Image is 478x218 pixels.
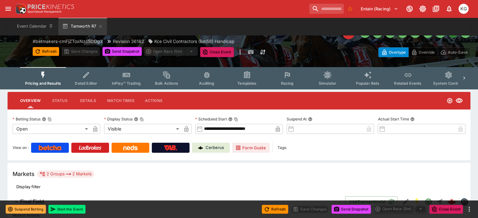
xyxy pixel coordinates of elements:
div: Visible [104,124,182,134]
button: Notifications [443,3,455,14]
img: Ladbrokes [79,145,102,150]
button: more [236,47,244,57]
button: Display filter [13,182,44,192]
p: Betting Status [13,116,41,122]
div: d73c63db-4ecf-45ac-9923-cf4ccbdc6fa5 [447,197,456,206]
p: Cerberus [206,145,224,151]
button: Toggle light/dark mode [417,3,428,14]
div: betmakers [460,198,468,205]
button: Auto-Save [437,47,470,57]
span: Related Events [394,81,421,86]
button: open drawer [3,3,14,14]
img: logo-cerberus--red.svg [447,197,456,206]
button: Match Times [102,93,140,108]
p: Revision 36182 [113,38,144,45]
p: Copy To Clipboard [33,38,103,45]
span: Popular Bets [356,81,379,86]
button: Actual Start Time [410,117,415,121]
button: Copy To Clipboard [47,117,52,121]
button: Suspend Betting [6,205,46,214]
div: split button [144,47,198,56]
p: Overtype [389,49,406,56]
button: Details [74,93,102,108]
button: Actions [140,93,168,108]
button: Start the Event [48,205,85,214]
span: Simulator [319,81,336,86]
img: Neds [123,145,137,150]
button: 234Transaction(s) [345,196,398,207]
img: Sportsbook Management [28,10,62,13]
button: Display StatusCopy To Clipboard [134,117,138,121]
button: Override [408,47,437,57]
p: Suspend At [287,116,307,122]
button: Select Tenant [357,4,402,14]
input: search [309,4,344,14]
button: Send Snapshot [332,205,371,214]
h6: Final Field [20,198,44,205]
button: Betting StatusCopy To Clipboard [42,117,46,121]
button: Overview [15,93,46,108]
div: Kevin Gutschlag [459,4,469,14]
button: Final Field [8,195,345,208]
p: Scheduled Start [195,116,227,122]
div: Event type filters [20,67,458,89]
img: betmakers [461,198,468,205]
button: Documentation [430,3,442,14]
img: Betcha [39,145,61,150]
span: InPlay™ Trading [112,81,141,86]
button: Edit Detail [400,196,411,207]
button: more [465,205,473,213]
button: Close Event [200,47,234,57]
button: Connected to PK [404,3,415,14]
img: Cerberus [198,145,203,150]
label: View on : [13,143,29,153]
button: Suspend At [308,117,312,121]
button: Straight [434,196,445,207]
svg: Visible [455,97,463,104]
span: Templates [237,81,256,86]
button: Status [46,93,74,108]
p: Display Status [104,116,133,122]
button: Kevin Gutschlag [457,2,470,16]
button: Send Snapshot [102,47,142,56]
p: Kce Civil Contractors (Bm58) Handicap [154,38,234,45]
button: Scheduled StartCopy To Clipboard [228,117,233,121]
button: Overtype [378,47,409,57]
p: Auto-Save [448,49,468,56]
div: split button [373,205,427,213]
img: TabNZ [164,145,177,150]
button: Copy To Clipboard [234,117,238,121]
button: Event Calendar [13,18,57,35]
button: Tamworth R7 [58,18,107,35]
div: Start From [378,47,470,57]
img: PriceKinetics [28,4,74,9]
button: SGM Enabled [411,196,423,207]
button: Close Event [429,205,463,214]
svg: Open [447,98,453,104]
span: Bulk Actions [155,81,178,86]
div: 2 Groups 2 Markets [40,170,92,178]
span: Auditing [199,81,214,86]
button: Refresh [262,205,288,214]
div: Open [13,124,90,134]
span: Racing [281,81,294,86]
button: No Bookmarks [345,4,355,14]
a: Cerberus [192,143,230,153]
a: d73c63db-4ecf-45ac-9923-cf4ccbdc6fa5 [445,195,458,208]
svg: Open [425,198,432,205]
label: Tags: [277,143,287,153]
span: Detail Editor [75,81,97,86]
img: PriceKinetics Logo [14,3,26,15]
span: Pricing and Results [25,81,61,86]
a: Form Guide [232,143,270,153]
h5: Markets [13,170,35,178]
button: Refresh [33,47,59,56]
span: System Controls [433,81,464,86]
p: Actual Start Time [378,116,409,122]
button: Copy To Clipboard [140,117,144,121]
button: Open [423,196,434,207]
div: Kce Civil Contractors (Bm58) Handicap [148,38,234,45]
p: Override [419,49,435,56]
